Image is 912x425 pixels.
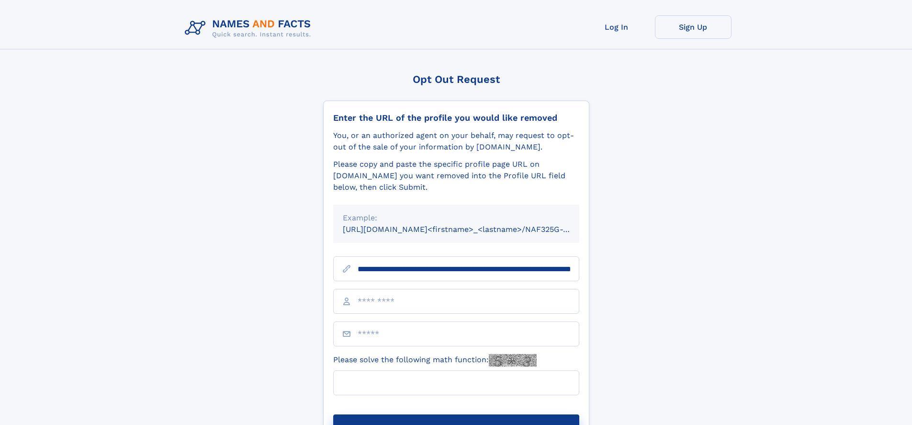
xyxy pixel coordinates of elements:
[181,15,319,41] img: Logo Names and Facts
[343,212,570,224] div: Example:
[333,130,579,153] div: You, or an authorized agent on your behalf, may request to opt-out of the sale of your informatio...
[333,113,579,123] div: Enter the URL of the profile you would like removed
[655,15,732,39] a: Sign Up
[333,354,537,367] label: Please solve the following math function:
[333,159,579,193] div: Please copy and paste the specific profile page URL on [DOMAIN_NAME] you want removed into the Pr...
[343,225,597,234] small: [URL][DOMAIN_NAME]<firstname>_<lastname>/NAF325G-xxxxxxxx
[323,73,589,85] div: Opt Out Request
[578,15,655,39] a: Log In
